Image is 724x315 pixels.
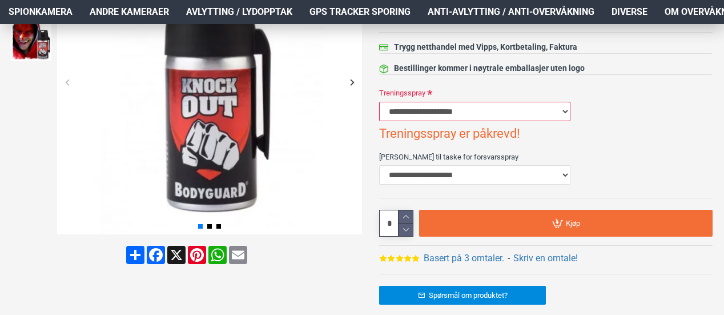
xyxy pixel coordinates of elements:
[379,124,713,143] div: Treningsspray er påkrevd!
[57,72,77,92] div: Previous slide
[566,220,580,227] span: Kjøp
[513,252,578,265] a: Skriv en omtale!
[90,5,169,19] span: Andre kameraer
[166,246,187,264] a: X
[612,5,647,19] span: Diverse
[146,246,166,264] a: Facebook
[508,253,510,264] b: -
[11,21,51,61] img: Forsvarsspray - Lovlig Pepperspray - SpyGadgets.no
[379,147,713,166] label: [PERSON_NAME] til taske for forsvarsspray
[207,246,228,264] a: WhatsApp
[394,41,577,53] div: Trygg netthandel med Vipps, Kortbetaling, Faktura
[379,83,713,102] label: Treningsspray
[309,5,411,19] span: GPS Tracker Sporing
[207,224,212,229] span: Go to slide 2
[9,5,73,19] span: Spionkamera
[428,5,594,19] span: Anti-avlytting / Anti-overvåkning
[198,224,203,229] span: Go to slide 1
[394,62,585,74] div: Bestillinger kommer i nøytrale emballasjer uten logo
[424,252,504,265] a: Basert på 3 omtaler.
[186,5,292,19] span: Avlytting / Lydopptak
[187,246,207,264] a: Pinterest
[342,72,362,92] div: Next slide
[216,224,221,229] span: Go to slide 3
[379,286,546,305] a: Spørsmål om produktet?
[125,246,146,264] a: Share
[228,246,248,264] a: Email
